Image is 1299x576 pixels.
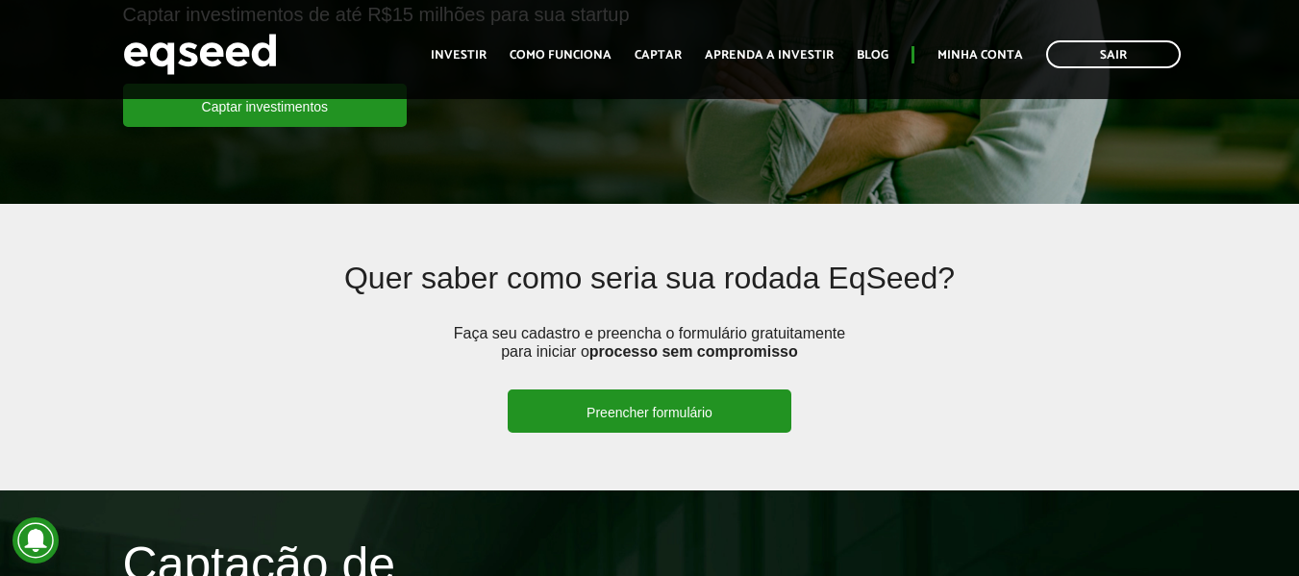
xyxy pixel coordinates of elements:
h2: Quer saber como seria sua rodada EqSeed? [231,262,1068,324]
img: EqSeed [123,29,277,80]
strong: processo sem compromisso [589,343,798,360]
a: Minha conta [937,49,1023,62]
a: Preencher formulário [508,389,791,433]
p: Faça seu cadastro e preencha o formulário gratuitamente para iniciar o [447,324,851,389]
a: Investir [431,49,487,62]
a: Aprenda a investir [705,49,834,62]
a: Sair [1046,40,1181,68]
a: Blog [857,49,888,62]
a: Como funciona [510,49,612,62]
a: Captar investimentos [123,84,408,127]
a: Captar [635,49,682,62]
